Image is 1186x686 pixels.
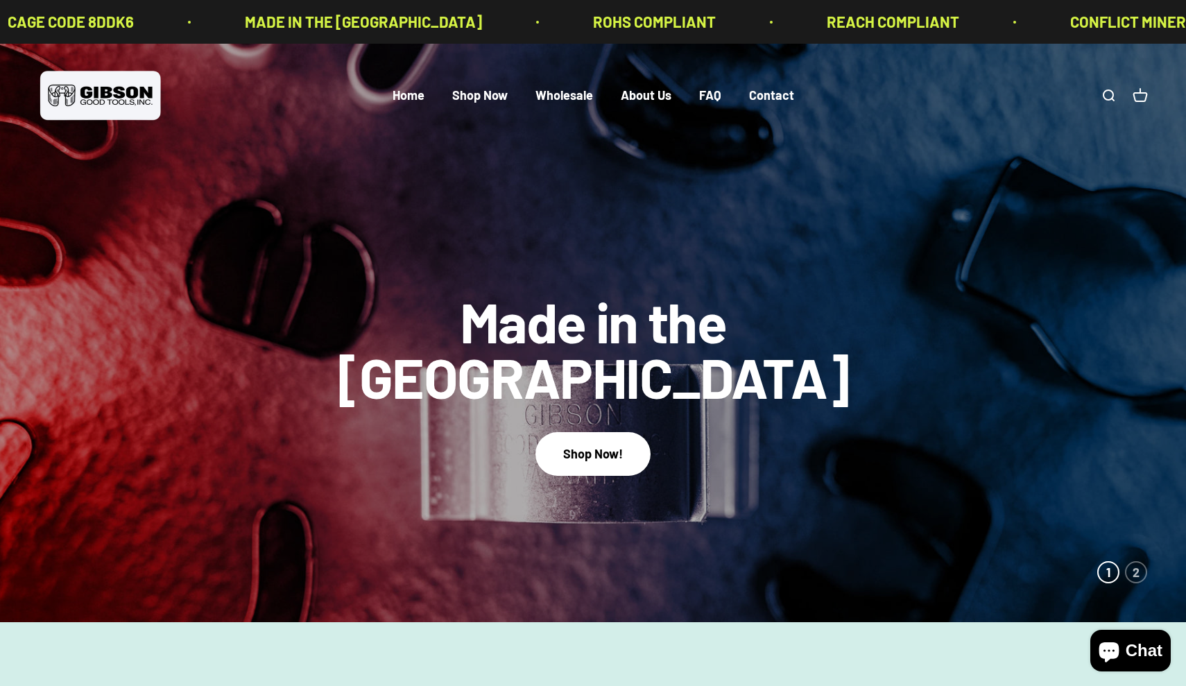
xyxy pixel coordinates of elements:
p: ROHS COMPLIANT [589,10,712,34]
a: Shop Now [452,88,508,103]
a: Home [393,88,424,103]
div: Shop Now! [563,444,623,464]
p: CAGE CODE 8DDK6 [3,10,130,34]
a: Contact [749,88,794,103]
a: Wholesale [535,88,593,103]
a: FAQ [699,88,721,103]
p: MADE IN THE [GEOGRAPHIC_DATA] [241,10,478,34]
split-lines: Made in the [GEOGRAPHIC_DATA] [323,343,863,410]
inbox-online-store-chat: Shopify online store chat [1086,630,1175,675]
a: About Us [621,88,671,103]
button: 1 [1097,561,1119,583]
button: Shop Now! [535,432,651,476]
button: 2 [1125,561,1147,583]
p: REACH COMPLIANT [823,10,955,34]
